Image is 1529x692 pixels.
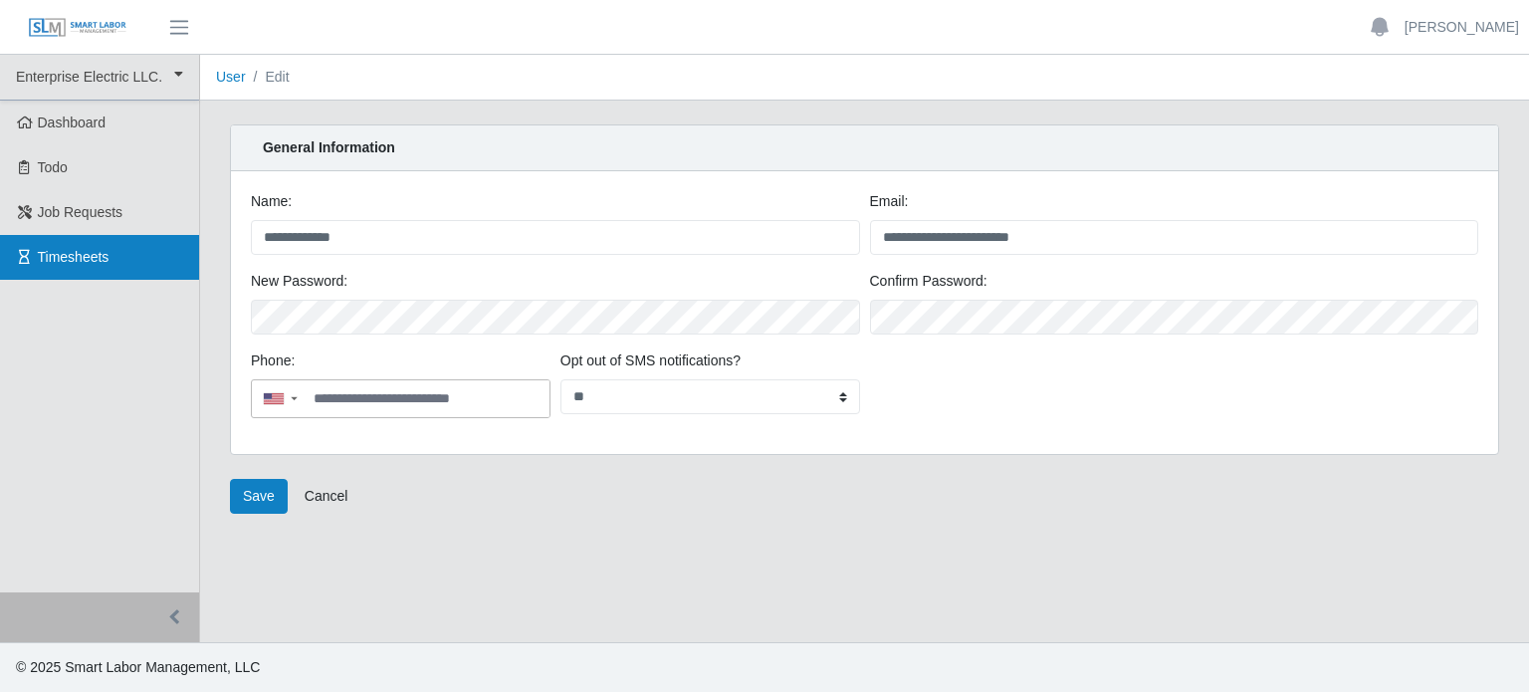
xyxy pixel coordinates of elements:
span: © 2025 Smart Labor Management, LLC [16,659,260,675]
label: Email: [870,191,909,212]
img: SLM Logo [28,17,127,39]
span: Dashboard [38,115,107,130]
label: Opt out of SMS notifications? [560,350,741,371]
div: Country Code Selector [252,380,307,417]
a: Cancel [292,479,361,514]
label: Name: [251,191,292,212]
span: Todo [38,159,68,175]
li: Edit [246,67,290,88]
button: Save [230,479,288,514]
a: [PERSON_NAME] [1405,17,1519,38]
strong: General Information [263,139,395,155]
a: User [216,69,246,85]
span: Job Requests [38,204,123,220]
label: Confirm Password: [870,271,987,292]
label: Phone: [251,350,295,371]
span: Timesheets [38,249,109,265]
span: ▼ [289,394,300,402]
label: New Password: [251,271,347,292]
